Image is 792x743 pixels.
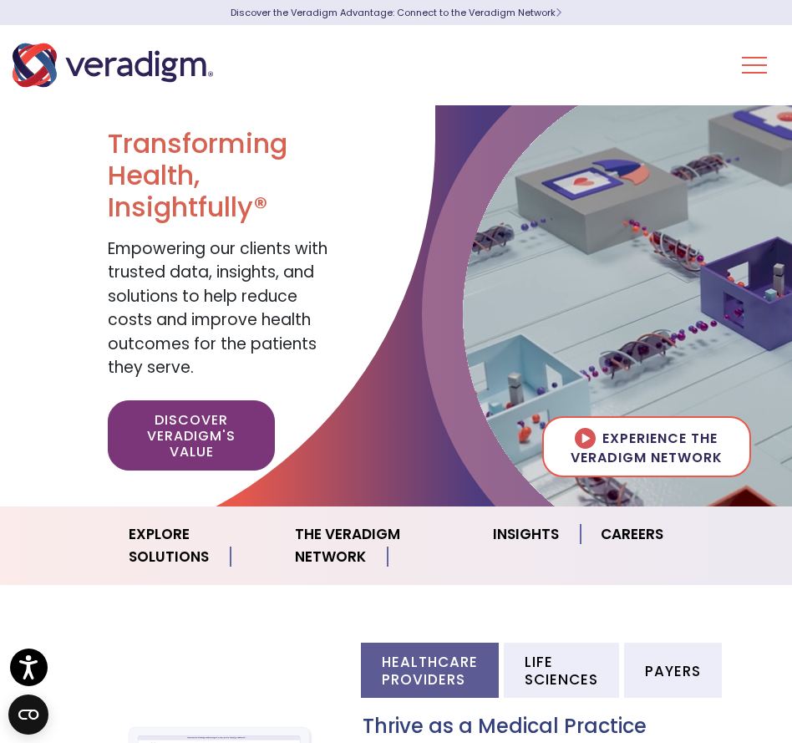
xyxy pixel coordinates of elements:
[581,513,683,556] a: Careers
[108,128,333,224] h1: Transforming Health, Insightfully®
[363,715,684,739] h3: Thrive as a Medical Practice
[471,623,772,723] iframe: Drift Chat Widget
[556,6,561,19] span: Learn More
[109,513,275,578] a: Explore Solutions
[108,237,327,379] span: Empowering our clients with trusted data, insights, and solutions to help reduce costs and improv...
[108,400,275,471] a: Discover Veradigm's Value
[473,513,581,556] a: Insights
[13,38,213,93] img: Veradigm logo
[231,6,561,19] a: Discover the Veradigm Advantage: Connect to the Veradigm NetworkLearn More
[275,513,473,578] a: The Veradigm Network
[742,43,767,87] button: Toggle Navigation Menu
[8,695,48,735] button: Open CMP widget
[361,643,499,698] li: Healthcare Providers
